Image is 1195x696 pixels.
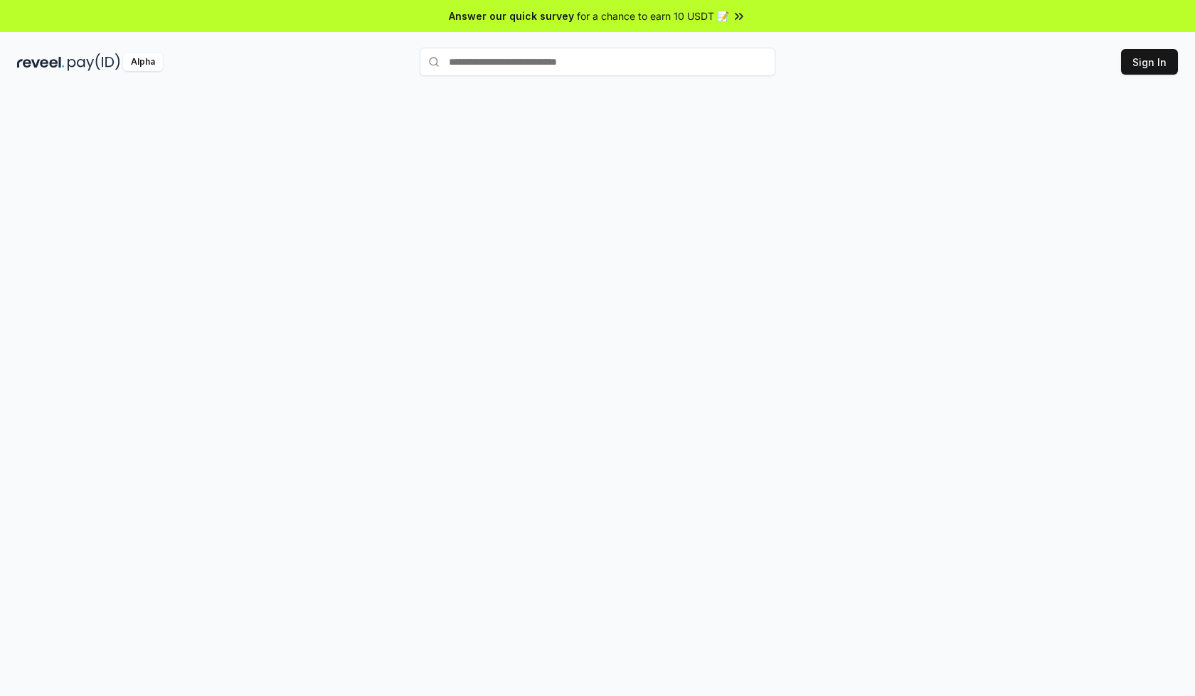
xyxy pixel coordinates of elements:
[577,9,729,23] span: for a chance to earn 10 USDT 📝
[1121,49,1178,75] button: Sign In
[123,53,163,71] div: Alpha
[449,9,574,23] span: Answer our quick survey
[68,53,120,71] img: pay_id
[17,53,65,71] img: reveel_dark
